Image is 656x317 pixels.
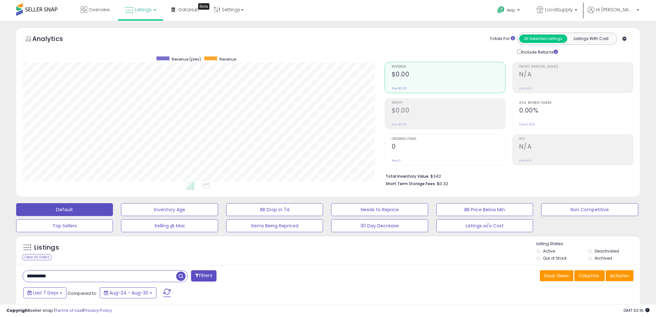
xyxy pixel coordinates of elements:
[519,65,633,69] span: Profit [PERSON_NAME]
[386,172,629,180] li: $342
[545,6,573,13] span: LocalSupply
[392,107,506,115] h2: $0.00
[519,101,633,105] span: Avg. Buybox Share
[543,255,567,261] label: Out of Stock
[536,241,640,247] p: Listing States:
[436,203,533,216] button: BB Price Below Min
[519,159,532,163] small: Prev: N/A
[436,219,533,232] button: Listings w/o Cost
[392,65,506,69] span: Revenue
[331,203,428,216] button: Needs to Reprice
[437,181,448,187] span: $0.32
[121,219,218,232] button: Selling @ Max
[89,6,110,13] span: Overview
[386,173,429,179] b: Total Inventory Value:
[519,123,535,126] small: Prev: 0.00%
[191,270,216,282] button: Filters
[226,203,323,216] button: BB Drop in 7d
[100,287,156,298] button: Aug-24 - Aug-30
[492,1,526,21] a: Help
[6,307,30,313] strong: Copyright
[567,35,615,43] button: Listings With Cost
[109,290,148,296] span: Aug-24 - Aug-30
[55,307,83,313] a: Terms of Use
[226,219,323,232] button: Items Being Repriced
[392,101,506,105] span: Profit
[519,35,567,43] button: All Selected Listings
[198,3,209,10] div: Tooltip anchor
[172,56,201,62] span: Revenue (prev)
[392,71,506,79] h2: $0.00
[519,86,532,90] small: Prev: N/A
[219,56,236,62] span: Revenue
[519,107,633,115] h2: 0.00%
[392,137,506,141] span: Ordered Items
[392,86,407,90] small: Prev: $0.00
[519,143,633,152] h2: N/A
[392,123,407,126] small: Prev: $0.00
[519,137,633,141] span: ROI
[135,6,152,13] span: Listings
[16,219,113,232] button: Top Sellers
[574,270,605,281] button: Columns
[596,6,635,13] span: Hi [PERSON_NAME]
[623,307,650,313] span: 2025-09-8 02:16 GMT
[579,272,599,279] span: Columns
[84,307,112,313] a: Privacy Policy
[178,6,199,13] span: DataHub
[23,254,51,260] div: Clear All Filters
[512,48,566,55] div: Include Returns
[33,290,58,296] span: Last 7 Days
[595,255,612,261] label: Archived
[392,143,506,152] h2: 0
[16,203,113,216] button: Default
[497,6,505,14] i: Get Help
[543,248,555,254] label: Active
[392,159,401,163] small: Prev: 0
[23,287,66,298] button: Last 7 Days
[519,71,633,79] h2: N/A
[386,181,436,186] b: Short Term Storage Fees:
[588,6,639,21] a: Hi [PERSON_NAME]
[121,203,218,216] button: Inventory Age
[34,243,59,252] h5: Listings
[331,219,428,232] button: 30 Day Decrease
[540,270,573,281] button: Save View
[595,248,619,254] label: Deactivated
[606,270,633,281] button: Actions
[67,290,97,296] span: Compared to:
[541,203,638,216] button: Non Competitive
[6,308,112,314] div: seller snap | |
[32,34,76,45] h5: Analytics
[490,36,515,42] div: Totals For
[507,7,515,13] span: Help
